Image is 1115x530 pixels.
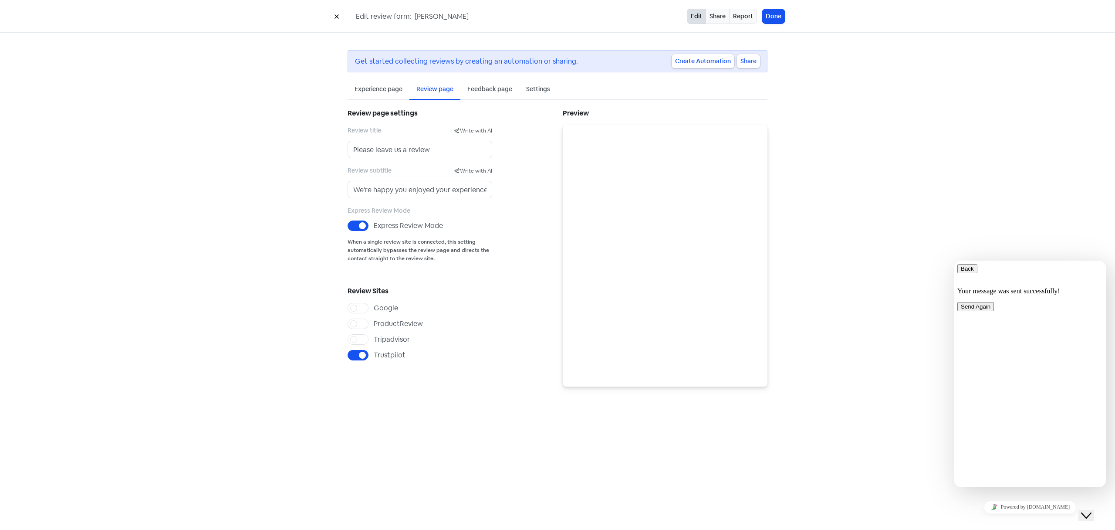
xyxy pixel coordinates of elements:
span: Google [374,303,398,313]
span: Write with AI [460,167,492,174]
div: Experience page [355,85,402,94]
a: Report [729,9,757,24]
button: Edit [687,9,706,24]
div: Review page [416,85,453,94]
span: ProductReview [374,319,423,328]
label: Express Review Mode [348,206,410,215]
h5: Review page settings [348,107,492,120]
label: Review title [348,126,454,135]
div: Settings [526,85,550,94]
a: Share [706,9,730,24]
span: Edit review form: [356,11,411,22]
button: Done [762,9,785,24]
div: Feedback page [467,85,512,94]
iframe: chat widget [1078,495,1106,521]
small: When a single review site is connected, this setting automatically bypasses the review page and d... [348,238,492,263]
button: Create Automation [672,54,734,68]
label: Express Review Mode [374,221,443,231]
span: Write with AI [460,127,492,134]
span: Trustpilot [374,350,405,360]
a: Share [737,54,760,68]
h5: Review Sites [348,285,492,298]
span: Tripadvisor [374,335,410,344]
label: Review subtitle [348,166,454,175]
h5: Preview [563,107,767,120]
iframe: chat widget [954,261,1106,487]
input: Review title [348,141,492,158]
input: Review subtitle [348,181,492,198]
div: Get started collecting reviews by creating an automation or sharing. [355,56,672,67]
iframe: chat widget [954,497,1106,517]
